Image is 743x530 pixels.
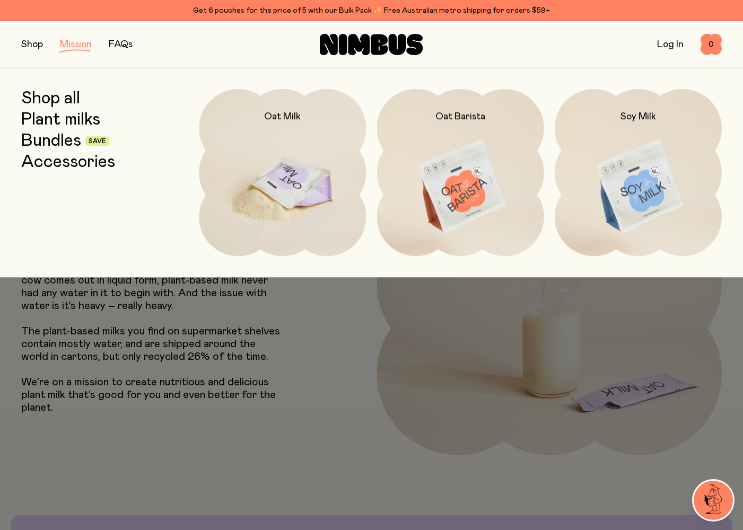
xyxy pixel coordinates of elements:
[21,89,80,108] a: Shop all
[89,138,106,145] span: Save
[21,131,81,151] a: Bundles
[620,110,656,123] h2: Soy Milk
[435,110,485,123] h2: Oat Barista
[109,40,133,49] a: FAQs
[21,4,722,17] div: Get 6 pouches for the price of 5 with our Bulk Pack ✨ Free Australian metro shipping for orders $59+
[21,153,115,172] a: Accessories
[264,110,301,123] h2: Oat Milk
[60,40,92,49] a: Mission
[199,89,366,256] a: Oat Milk
[555,89,722,256] a: Soy Milk
[657,40,684,49] a: Log In
[701,34,722,55] button: 0
[377,89,544,256] a: Oat Barista
[21,110,100,129] a: Plant milks
[694,481,733,520] img: agent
